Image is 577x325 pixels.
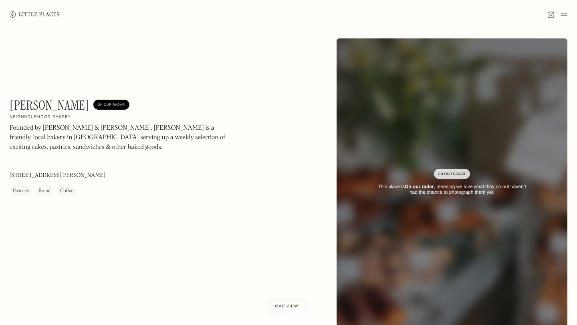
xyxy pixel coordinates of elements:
[97,101,125,109] div: On Our Radar
[438,170,466,178] div: On Our Radar
[60,187,73,195] div: Coffee
[10,156,226,166] p: ‍
[38,187,50,195] div: Bread
[275,304,299,309] span: Map view
[266,298,308,315] a: Map view
[13,187,29,195] div: Pastries
[405,184,434,189] strong: On our radar
[10,98,89,113] h1: [PERSON_NAME]
[10,171,105,180] p: [STREET_ADDRESS][PERSON_NAME]
[373,184,531,195] div: This place is , meaning we love what they do but haven’t had the chance to photograph them yet.
[10,123,226,152] p: Founded by [PERSON_NAME] & [PERSON_NAME], [PERSON_NAME] is a friendly, local bakery in [GEOGRAPHI...
[10,114,71,120] h2: Neighbourhood bakery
